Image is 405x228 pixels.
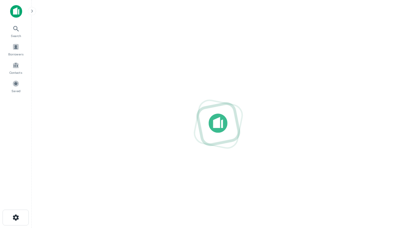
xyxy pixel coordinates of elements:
img: capitalize-icon.png [10,5,22,18]
a: Saved [2,78,30,95]
span: Search [11,33,21,38]
span: Saved [11,88,21,93]
a: Contacts [2,59,30,76]
span: Borrowers [8,52,23,57]
a: Borrowers [2,41,30,58]
span: Contacts [9,70,22,75]
a: Search [2,22,30,40]
iframe: Chat Widget [373,177,405,208]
